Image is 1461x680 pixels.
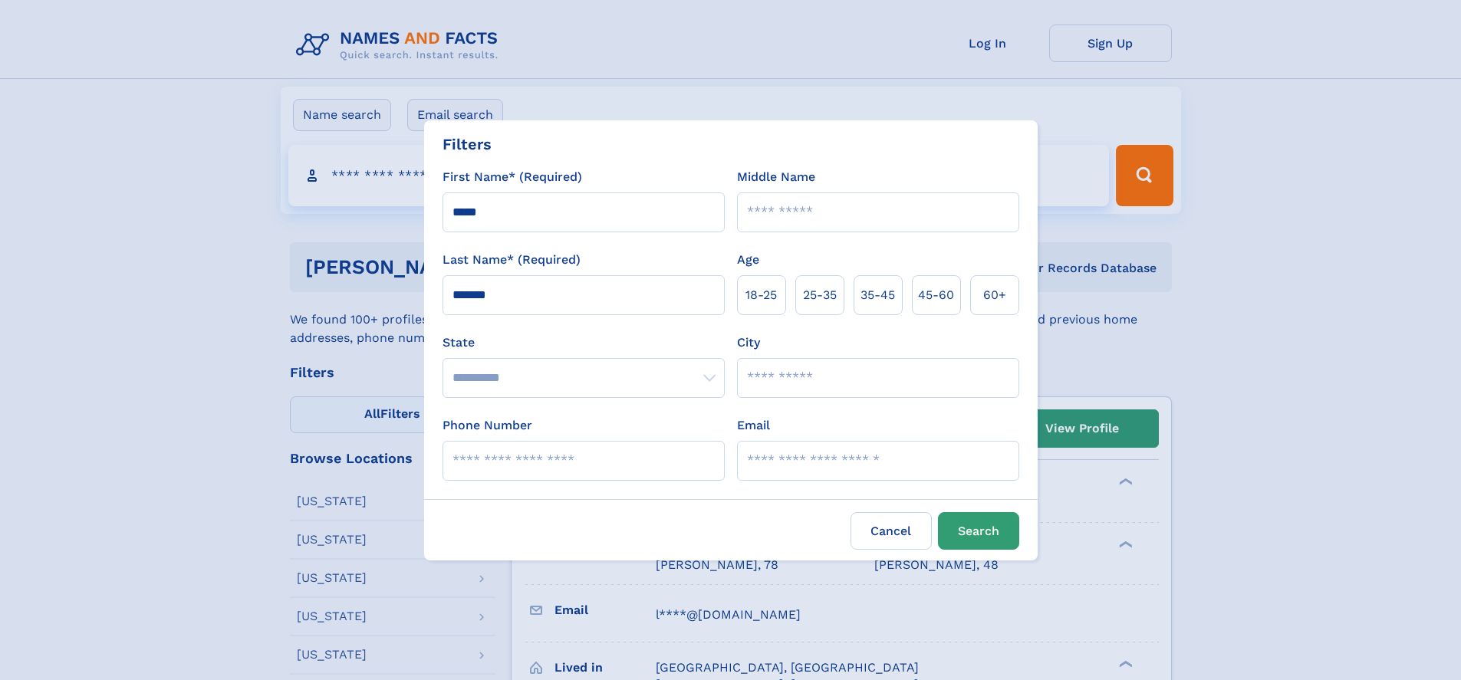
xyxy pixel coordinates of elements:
[443,416,532,435] label: Phone Number
[737,251,759,269] label: Age
[737,416,770,435] label: Email
[851,512,932,550] label: Cancel
[860,286,895,304] span: 35‑45
[918,286,954,304] span: 45‑60
[745,286,777,304] span: 18‑25
[803,286,837,304] span: 25‑35
[737,333,760,352] label: City
[443,133,492,156] div: Filters
[737,168,815,186] label: Middle Name
[443,168,582,186] label: First Name* (Required)
[443,333,725,352] label: State
[983,286,1006,304] span: 60+
[443,251,581,269] label: Last Name* (Required)
[938,512,1019,550] button: Search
